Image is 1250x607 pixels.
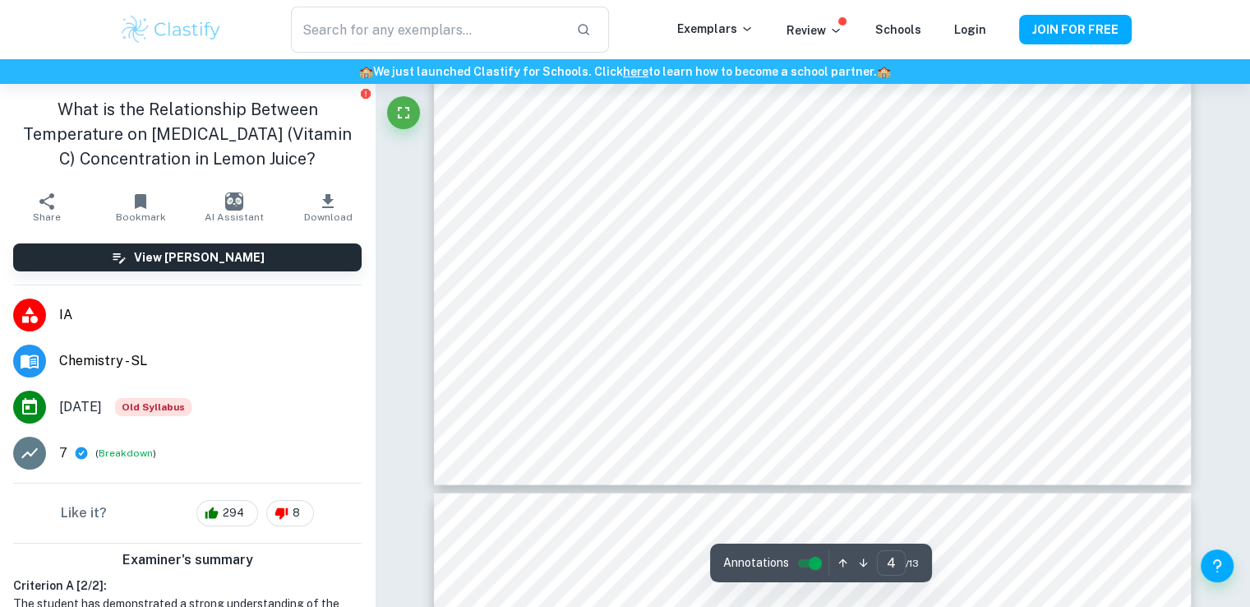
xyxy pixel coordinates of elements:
[291,7,562,53] input: Search for any exemplars...
[3,63,1247,81] h6: We just launched Clastify for Schools. Click to learn how to become a school partner.
[115,398,191,416] span: Old Syllabus
[723,554,789,572] span: Annotations
[134,248,265,266] h6: View [PERSON_NAME]
[786,21,842,39] p: Review
[33,211,61,223] span: Share
[677,20,754,38] p: Exemplars
[266,500,314,526] div: 8
[13,243,362,271] button: View [PERSON_NAME]
[623,65,648,78] a: here
[187,184,281,230] button: AI Assistant
[281,184,375,230] button: Download
[13,577,362,595] h6: Criterion A [ 2 / 2 ]:
[359,65,373,78] span: 🏫
[99,446,153,461] button: Breakdown
[59,397,102,417] span: [DATE]
[387,96,420,129] button: Fullscreen
[214,505,253,521] span: 294
[59,351,362,371] span: Chemistry - SL
[205,211,264,223] span: AI Assistant
[119,13,224,46] img: Clastify logo
[304,211,353,223] span: Download
[906,556,919,571] span: / 13
[59,305,362,325] span: IA
[196,500,258,526] div: 294
[954,23,986,36] a: Login
[1201,549,1234,582] button: Help and Feedback
[13,97,362,171] h1: What is the Relationship Between Temperature on [MEDICAL_DATA] (Vitamin C) Concentration in Lemon...
[225,192,243,211] img: AI Assistant
[115,398,191,416] div: Starting from the May 2025 session, the Chemistry IA requirements have changed. It's OK to refer ...
[7,550,368,570] h6: Examiner's summary
[61,503,107,523] h6: Like it?
[1019,15,1132,44] button: JOIN FOR FREE
[116,211,166,223] span: Bookmark
[94,184,187,230] button: Bookmark
[877,65,891,78] span: 🏫
[59,443,67,463] p: 7
[875,23,921,36] a: Schools
[95,446,156,461] span: ( )
[359,87,371,100] button: Report issue
[284,505,309,521] span: 8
